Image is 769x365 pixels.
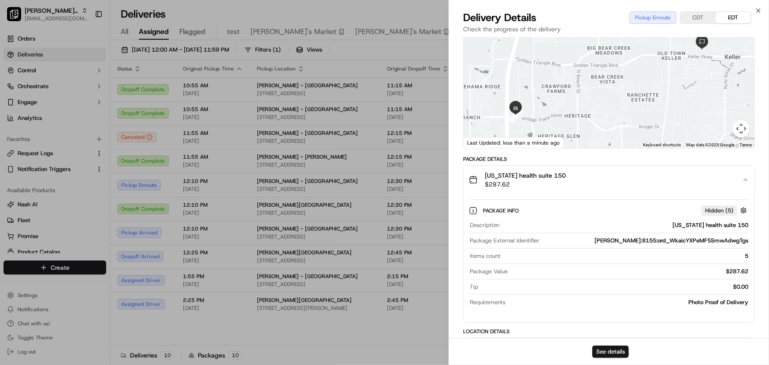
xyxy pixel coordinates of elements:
p: Welcome 👋 [9,35,160,49]
span: Items count [470,252,501,260]
span: • [73,160,76,168]
div: [PERSON_NAME]:8155:ord_WkaicYXPeMF5SmwAdwgTgs [543,237,748,245]
span: Pylon [88,219,107,225]
button: Keyboard shortcuts [643,142,681,148]
div: 💻 [74,198,82,205]
img: 9188753566659_6852d8bf1fb38e338040_72.png [19,84,34,100]
span: Hidden ( 5 ) [705,207,733,215]
div: Start new chat [40,84,145,93]
span: Requirements [470,298,505,306]
span: Knowledge Base [18,197,67,206]
span: [PERSON_NAME] [27,137,71,144]
div: 5 [504,252,748,260]
img: Masood Aslam [9,152,23,166]
button: [US_STATE] health suite 150$287.62 [464,166,754,194]
span: [DATE] [78,160,96,168]
img: 1736555255976-a54dd68f-1ca7-489b-9aae-adbdc363a1c4 [18,161,25,168]
span: • [73,137,76,144]
button: Hidden (5) [701,205,749,216]
div: Past conversations [9,115,59,122]
span: Description [470,221,499,229]
button: Start new chat [150,87,160,97]
button: CDT [680,12,716,23]
button: See details [592,346,629,358]
div: $0.00 [482,283,748,291]
img: 1736555255976-a54dd68f-1ca7-489b-9aae-adbdc363a1c4 [18,137,25,144]
div: Last Updated: less than a minute ago [464,137,564,148]
div: $287.62 [511,268,748,276]
div: Photo Proof of Delivery [509,298,748,306]
span: Tip [470,283,478,291]
div: [US_STATE] health suite 150$287.62 [464,194,754,322]
div: We're available if you need us! [40,93,121,100]
span: [PERSON_NAME] [27,160,71,168]
span: Map data ©2025 Google [686,142,734,147]
button: Map camera controls [732,120,750,138]
p: Check the progress of the delivery [463,25,755,34]
div: Package Details [463,156,755,163]
span: $287.62 [485,180,566,189]
img: Google [466,137,495,148]
button: EDT [716,12,751,23]
img: Nash [9,9,26,26]
span: Package Value [470,268,508,276]
div: Location Details [463,328,755,335]
a: Open this area in Google Maps (opens a new window) [466,137,495,148]
span: [DATE] [78,137,96,144]
div: 📗 [9,198,16,205]
div: [US_STATE] health suite 150 [503,221,748,229]
a: Powered byPylon [62,218,107,225]
img: 1736555255976-a54dd68f-1ca7-489b-9aae-adbdc363a1c4 [9,84,25,100]
button: See all [137,113,160,123]
span: Package External Identifier [470,237,539,245]
input: Got a question? Start typing here... [23,57,159,66]
span: API Documentation [83,197,141,206]
span: Package Info [483,207,520,214]
span: Delivery Details [463,11,536,25]
a: 📗Knowledge Base [5,194,71,209]
span: [US_STATE] health suite 150 [485,171,566,180]
a: Terms (opens in new tab) [739,142,752,147]
img: Brittany Newman [9,128,23,142]
a: 💻API Documentation [71,194,145,209]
